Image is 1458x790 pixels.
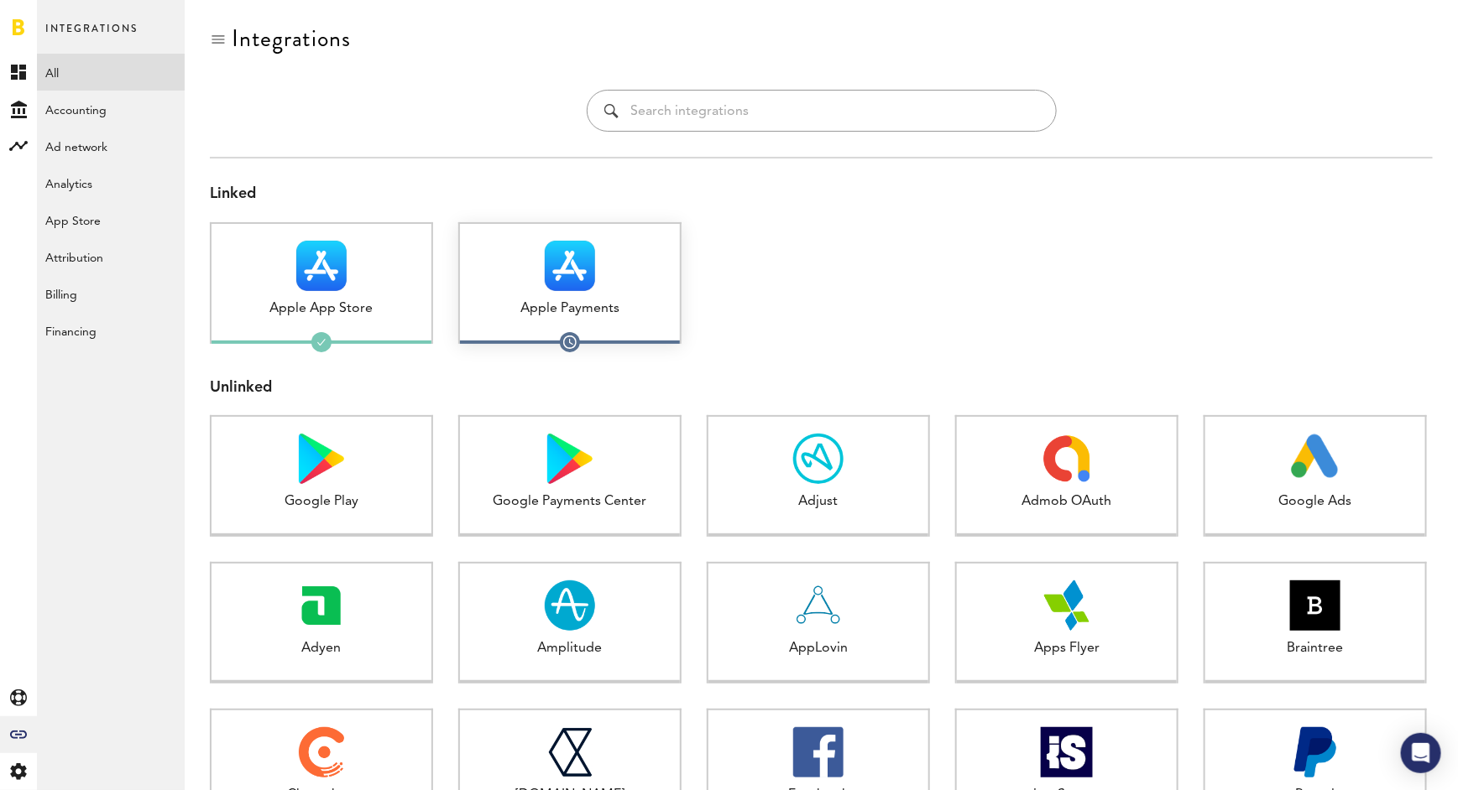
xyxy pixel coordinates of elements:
a: Financing [37,312,185,349]
div: AppLovin [708,639,928,658]
div: Adjust [708,492,928,512]
a: Billing [37,275,185,312]
img: Apple Payments [545,241,595,291]
img: ironSource [1041,727,1093,777]
img: Adjust [793,434,844,484]
a: App Store [37,201,185,238]
div: Admob OAuth [957,492,1177,512]
a: All [37,54,185,91]
div: Linked [210,184,1433,205]
img: AppLovin [793,580,844,631]
img: Chargebee [299,727,343,777]
img: Admob OAuth [1042,434,1092,484]
img: Apps Flyer [1042,580,1092,631]
div: Amplitude [460,639,680,658]
img: Paypal [1290,727,1340,777]
img: Google Ads [1291,434,1340,484]
div: Apps Flyer [957,639,1177,658]
div: Integrations [232,25,351,52]
a: Ad network [37,127,185,164]
div: Apple App Store [212,299,431,319]
img: Google Payments Center [547,434,593,484]
div: Google Payments Center [460,492,680,512]
div: Google Play [212,492,431,512]
img: Checkout.com [547,727,592,777]
div: Unlinked [210,377,1433,399]
span: Integrations [45,18,138,54]
div: Open Intercom Messenger [1401,733,1441,773]
img: Amplitude [545,580,595,631]
div: Apple Payments [460,299,680,319]
img: Apple App Store [296,241,347,291]
div: Adyen [212,639,431,658]
div: Braintree [1205,639,1425,658]
img: Adyen [296,580,347,631]
span: Support [35,12,96,27]
input: Search integrations [631,91,1039,131]
a: Analytics [37,164,185,201]
img: Braintree [1290,580,1340,631]
img: Google Play [299,434,344,484]
a: Accounting [37,91,185,127]
a: Attribution [37,238,185,275]
div: Google Ads [1205,492,1425,512]
img: Facebook [793,727,844,777]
